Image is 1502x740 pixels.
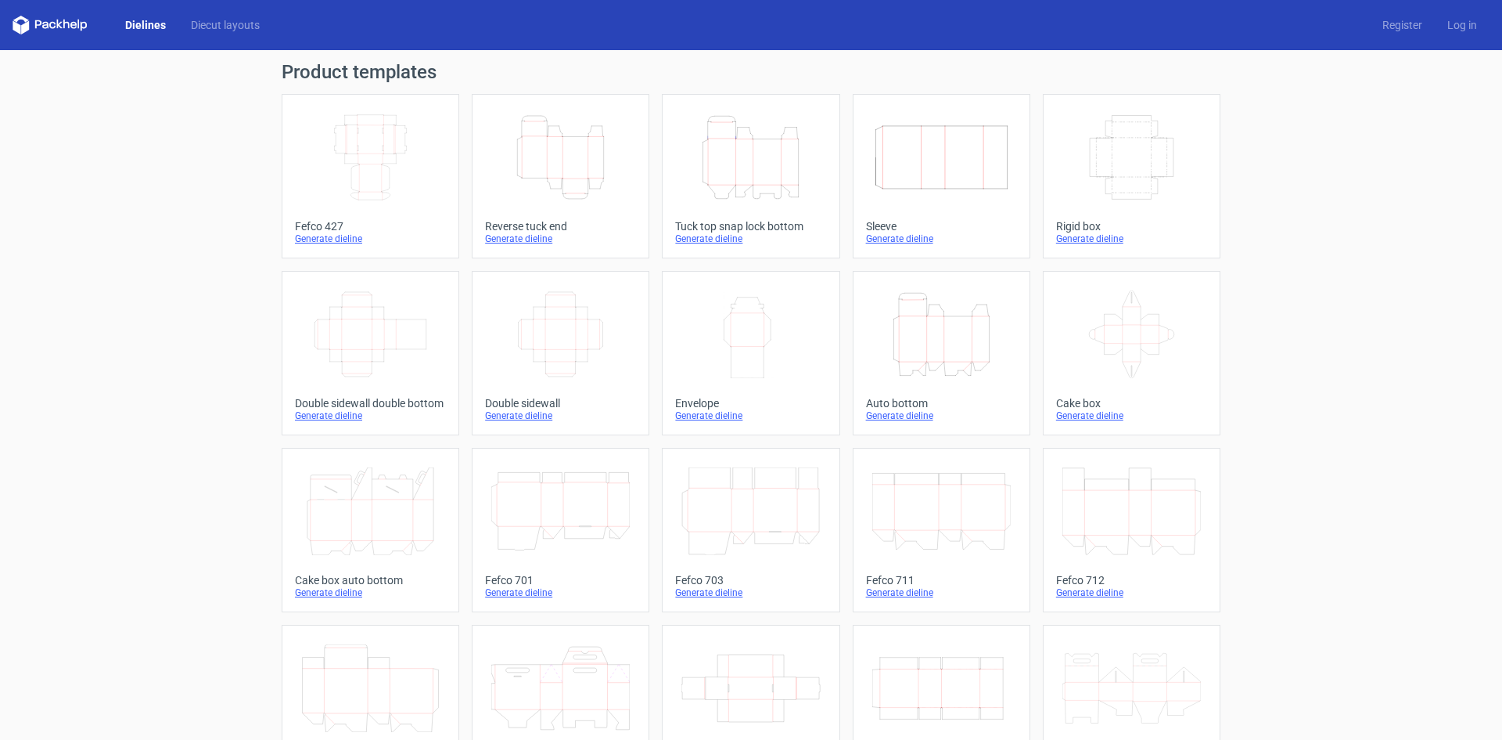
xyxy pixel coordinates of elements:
[1056,410,1207,422] div: Generate dieline
[866,574,1017,587] div: Fefco 711
[1043,271,1220,435] a: Cake boxGenerate dieline
[282,94,459,258] a: Fefco 427Generate dieline
[472,271,649,435] a: Double sidewallGenerate dieline
[866,410,1017,422] div: Generate dieline
[662,94,839,258] a: Tuck top snap lock bottomGenerate dieline
[866,220,1017,233] div: Sleeve
[295,233,446,245] div: Generate dieline
[853,448,1030,612] a: Fefco 711Generate dieline
[853,271,1030,435] a: Auto bottomGenerate dieline
[662,271,839,435] a: EnvelopeGenerate dieline
[282,448,459,612] a: Cake box auto bottomGenerate dieline
[485,233,636,245] div: Generate dieline
[1056,587,1207,599] div: Generate dieline
[675,587,826,599] div: Generate dieline
[675,397,826,410] div: Envelope
[675,410,826,422] div: Generate dieline
[866,233,1017,245] div: Generate dieline
[295,220,446,233] div: Fefco 427
[282,271,459,435] a: Double sidewall double bottomGenerate dieline
[295,410,446,422] div: Generate dieline
[472,448,649,612] a: Fefco 701Generate dieline
[1370,17,1435,33] a: Register
[485,410,636,422] div: Generate dieline
[295,574,446,587] div: Cake box auto bottom
[1435,17,1489,33] a: Log in
[113,17,178,33] a: Dielines
[295,397,446,410] div: Double sidewall double bottom
[178,17,272,33] a: Diecut layouts
[1056,574,1207,587] div: Fefco 712
[1043,94,1220,258] a: Rigid boxGenerate dieline
[1056,397,1207,410] div: Cake box
[485,397,636,410] div: Double sidewall
[1056,233,1207,245] div: Generate dieline
[485,220,636,233] div: Reverse tuck end
[485,587,636,599] div: Generate dieline
[295,587,446,599] div: Generate dieline
[472,94,649,258] a: Reverse tuck endGenerate dieline
[675,220,826,233] div: Tuck top snap lock bottom
[282,63,1220,81] h1: Product templates
[866,587,1017,599] div: Generate dieline
[675,233,826,245] div: Generate dieline
[1056,220,1207,233] div: Rigid box
[662,448,839,612] a: Fefco 703Generate dieline
[1043,448,1220,612] a: Fefco 712Generate dieline
[866,397,1017,410] div: Auto bottom
[853,94,1030,258] a: SleeveGenerate dieline
[485,574,636,587] div: Fefco 701
[675,574,826,587] div: Fefco 703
